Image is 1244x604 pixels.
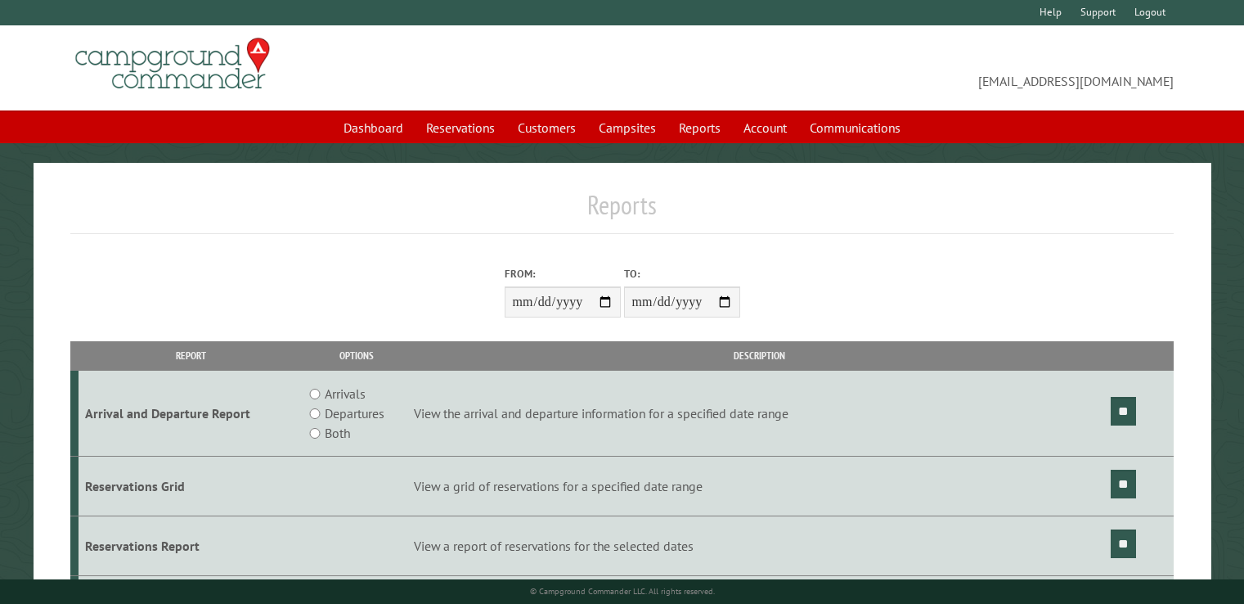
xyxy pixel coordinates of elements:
[734,112,797,143] a: Account
[79,516,303,575] td: Reservations Report
[79,457,303,516] td: Reservations Grid
[325,384,366,403] label: Arrivals
[325,403,384,423] label: Departures
[79,371,303,457] td: Arrival and Departure Report
[589,112,666,143] a: Campsites
[530,586,715,597] small: © Campground Commander LLC. All rights reserved.
[505,266,621,282] label: From:
[411,516,1108,575] td: View a report of reservations for the selected dates
[411,371,1108,457] td: View the arrival and departure information for a specified date range
[411,341,1108,370] th: Description
[624,266,740,282] label: To:
[79,341,303,370] th: Report
[325,423,350,443] label: Both
[303,341,411,370] th: Options
[334,112,413,143] a: Dashboard
[411,457,1108,516] td: View a grid of reservations for a specified date range
[70,189,1174,234] h1: Reports
[622,45,1174,91] span: [EMAIL_ADDRESS][DOMAIN_NAME]
[800,112,910,143] a: Communications
[508,112,586,143] a: Customers
[669,112,730,143] a: Reports
[70,32,275,96] img: Campground Commander
[416,112,505,143] a: Reservations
